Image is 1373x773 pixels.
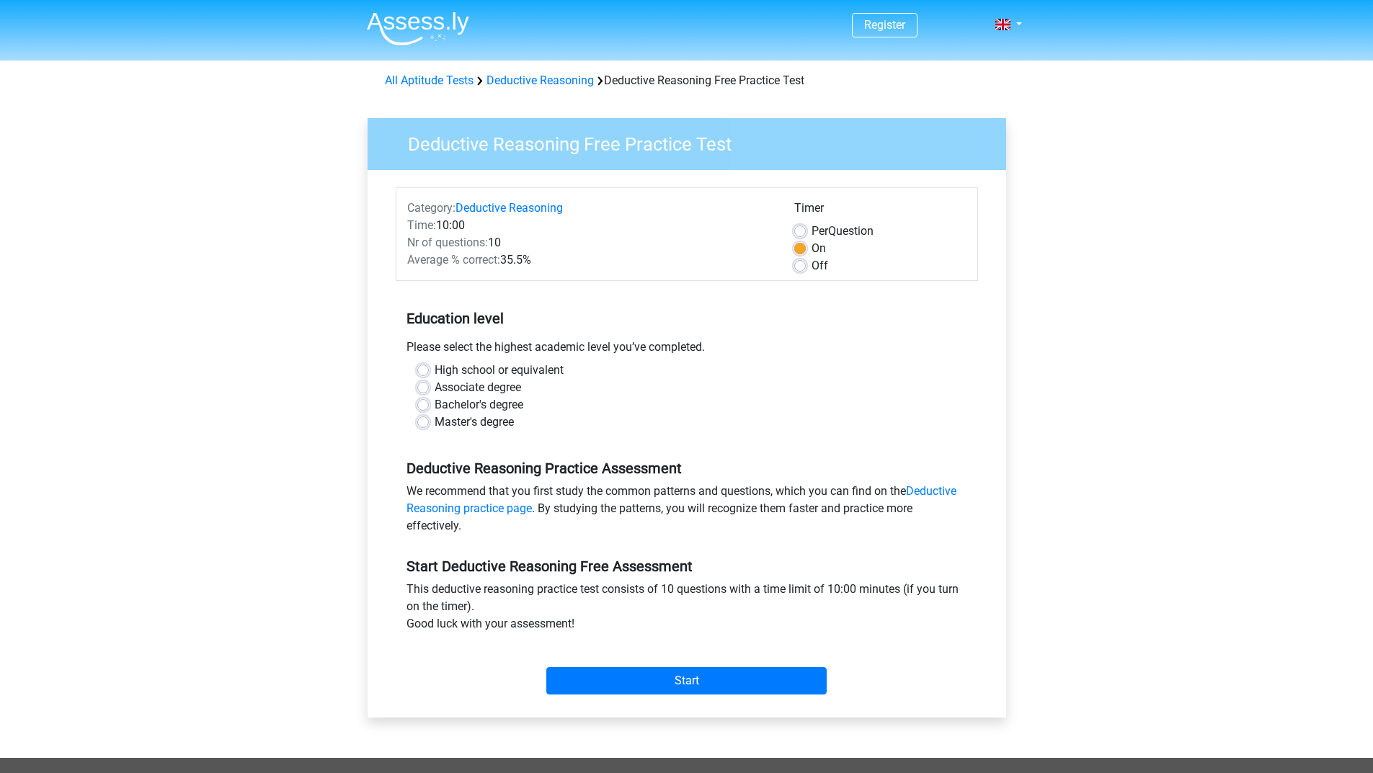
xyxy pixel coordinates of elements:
div: This deductive reasoning practice test consists of 10 questions with a time limit of 10:00 minute... [396,581,978,638]
a: Register [864,18,905,32]
h5: Deductive Reasoning Practice Assessment [406,460,967,477]
label: Question [812,223,874,240]
span: Nr of questions: [407,236,488,249]
label: High school or equivalent [435,362,564,379]
a: Deductive Reasoning [486,73,594,87]
div: 10 [396,234,783,251]
label: Associate degree [435,379,521,396]
span: Per [812,224,828,238]
input: Start [546,667,827,694]
div: 35.5% [396,251,783,269]
a: All Aptitude Tests [385,73,474,87]
label: Bachelor's degree [435,396,523,414]
img: Assessly [367,12,469,45]
span: Category: [407,201,456,215]
label: On [812,240,826,257]
label: Master's degree [435,414,514,431]
div: Deductive Reasoning Free Practice Test [379,72,995,89]
h5: Education level [406,304,967,333]
div: 10:00 [396,217,783,234]
h3: Deductive Reasoning Free Practice Test [391,128,995,156]
a: Deductive Reasoning [456,201,563,215]
span: Time: [407,218,436,232]
span: Average % correct: [407,253,500,267]
div: We recommend that you first study the common patterns and questions, which you can find on the . ... [396,483,978,540]
div: Please select the highest academic level you’ve completed. [396,339,978,362]
h5: Start Deductive Reasoning Free Assessment [406,558,967,575]
div: Timer [794,200,967,223]
label: Off [812,257,828,274]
